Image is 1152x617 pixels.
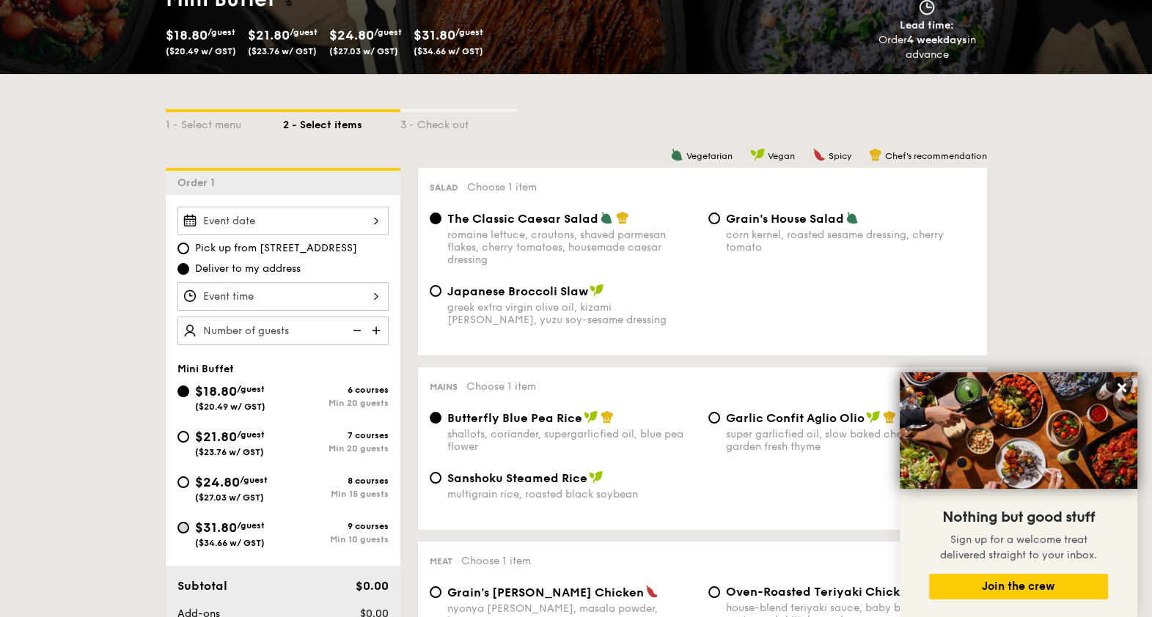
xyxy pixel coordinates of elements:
[866,410,881,424] img: icon-vegan.f8ff3823.svg
[283,476,389,486] div: 8 courses
[430,285,441,297] input: Japanese Broccoli Slawgreek extra virgin olive oil, kizami [PERSON_NAME], yuzu soy-sesame dressing
[177,263,189,275] input: Deliver to my address
[616,211,629,224] img: icon-chef-hat.a58ddaea.svg
[166,46,236,56] span: ($20.49 w/ GST)
[589,470,603,484] img: icon-vegan.f8ff3823.svg
[590,284,604,297] img: icon-vegan.f8ff3823.svg
[708,412,720,424] input: Garlic Confit Aglio Oliosuper garlicfied oil, slow baked cherry tomatoes, garden fresh thyme
[883,410,896,424] img: icon-chef-hat.a58ddaea.svg
[414,46,483,56] span: ($34.66 w/ GST)
[447,411,582,425] span: Butterfly Blue Pea Rice
[329,27,374,43] span: $24.80
[430,472,441,484] input: Sanshoku Steamed Ricemultigrain rice, roasted black soybean
[447,428,697,453] div: shallots, coriander, supergarlicfied oil, blue pea flower
[195,447,264,457] span: ($23.76 w/ GST)
[430,182,458,193] span: Salad
[726,411,865,425] span: Garlic Confit Aglio Olio
[195,474,240,490] span: $24.80
[862,33,993,62] div: Order in advance
[600,211,613,224] img: icon-vegetarian.fe4039eb.svg
[166,27,208,43] span: $18.80
[177,282,389,311] input: Event time
[447,488,697,500] div: multigrain rice, roasted black soybean
[430,556,452,566] span: Meat
[195,241,357,256] span: Pick up from [STREET_ADDRESS]
[447,301,697,326] div: greek extra virgin olive oil, kizami [PERSON_NAME], yuzu soy-sesame dressing
[447,212,598,226] span: The Classic Caesar Salad
[670,148,683,161] img: icon-vegetarian.fe4039eb.svg
[726,212,844,226] span: Grain's House Salad
[584,410,598,424] img: icon-vegan.f8ff3823.svg
[726,585,914,599] span: Oven-Roasted Teriyaki Chicken
[283,489,389,499] div: Min 15 guests
[195,402,265,412] span: ($20.49 w/ GST)
[283,443,389,454] div: Min 20 guests
[467,181,537,193] span: Choose 1 item
[900,372,1137,489] img: DSC07876-Edit02-Large.jpeg
[177,522,189,533] input: $31.80/guest($34.66 w/ GST)9 coursesMin 10 guests
[929,574,1108,599] button: Join the crew
[845,211,859,224] img: icon-vegetarian.fe4039eb.svg
[283,112,400,133] div: 2 - Select items
[942,509,1095,526] span: Nothing but good stuff
[345,317,367,344] img: icon-reduce.1d2dbef1.svg
[400,112,518,133] div: 3 - Check out
[283,534,389,544] div: Min 10 guests
[237,429,265,440] span: /guest
[283,521,389,531] div: 9 courses
[237,520,265,531] span: /guest
[283,398,389,408] div: Min 20 guests
[447,471,587,485] span: Sanshoku Steamed Rice
[195,262,301,276] span: Deliver to my address
[195,538,265,548] span: ($34.66 w/ GST)
[708,213,720,224] input: Grain's House Saladcorn kernel, roasted sesame dressing, cherry tomato
[430,412,441,424] input: Butterfly Blue Pea Riceshallots, coriander, supergarlicfied oil, blue pea flower
[195,520,237,536] span: $31.80
[367,317,389,344] img: icon-add.58712e84.svg
[907,34,967,46] strong: 4 weekdays
[447,284,588,298] span: Japanese Broccoli Slaw
[283,430,389,440] div: 7 courses
[430,213,441,224] input: The Classic Caesar Saladromaine lettuce, croutons, shaved parmesan flakes, cherry tomatoes, house...
[466,380,536,393] span: Choose 1 item
[374,27,402,37] span: /guest
[195,429,237,445] span: $21.80
[455,27,483,37] span: /guest
[177,579,227,593] span: Subtotal
[248,27,290,43] span: $21.80
[177,317,389,345] input: Number of guests
[940,533,1097,561] span: Sign up for a welcome treat delivered straight to your inbox.
[447,229,697,266] div: romaine lettuce, croutons, shaved parmesan flakes, cherry tomatoes, housemade caesar dressing
[290,27,318,37] span: /guest
[430,586,441,598] input: Grain's [PERSON_NAME] Chickennyonya [PERSON_NAME], masala powder, lemongrass
[750,148,765,161] img: icon-vegan.f8ff3823.svg
[686,151,733,161] span: Vegetarian
[447,585,644,599] span: Grain's [PERSON_NAME] Chicken
[869,148,882,161] img: icon-chef-hat.a58ddaea.svg
[812,148,826,161] img: icon-spicy.37a8142b.svg
[329,46,398,56] span: ($27.03 w/ GST)
[195,383,237,399] span: $18.80
[177,207,389,235] input: Event date
[240,475,268,485] span: /guest
[237,384,265,394] span: /guest
[708,586,720,598] input: Oven-Roasted Teriyaki Chickenhouse-blend teriyaki sauce, baby bok choy, king oyster and shiitake ...
[768,151,795,161] span: Vegan
[177,243,189,254] input: Pick up from [STREET_ADDRESS]
[177,363,234,375] span: Mini Buffet
[355,579,388,593] span: $0.00
[430,382,458,392] span: Mains
[195,492,264,503] span: ($27.03 w/ GST)
[283,385,389,395] div: 6 courses
[177,177,221,189] span: Order 1
[1110,376,1134,399] button: Close
[248,46,317,56] span: ($23.76 w/ GST)
[726,428,975,453] div: super garlicfied oil, slow baked cherry tomatoes, garden fresh thyme
[829,151,851,161] span: Spicy
[177,385,189,397] input: $18.80/guest($20.49 w/ GST)6 coursesMin 20 guests
[900,19,954,32] span: Lead time:
[414,27,455,43] span: $31.80
[208,27,235,37] span: /guest
[461,555,531,567] span: Choose 1 item
[885,151,987,161] span: Chef's recommendation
